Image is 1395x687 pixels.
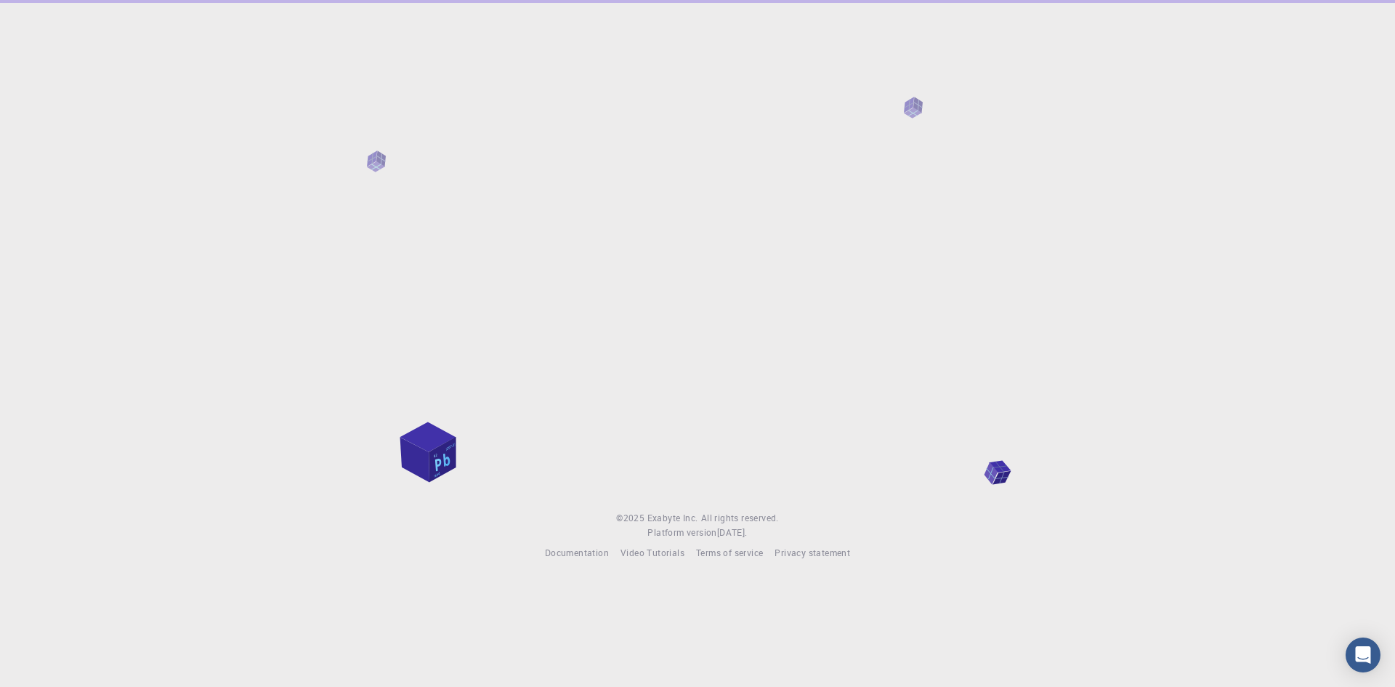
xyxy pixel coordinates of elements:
[647,511,698,526] a: Exabyte Inc.
[775,546,850,561] a: Privacy statement
[696,546,763,561] a: Terms of service
[647,526,716,540] span: Platform version
[717,526,748,538] span: [DATE] .
[1346,638,1380,672] div: Open Intercom Messenger
[545,547,609,558] span: Documentation
[620,546,684,561] a: Video Tutorials
[717,526,748,540] a: [DATE].
[696,547,763,558] span: Terms of service
[701,511,779,526] span: All rights reserved.
[545,546,609,561] a: Documentation
[616,511,647,526] span: © 2025
[775,547,850,558] span: Privacy statement
[620,547,684,558] span: Video Tutorials
[647,512,698,523] span: Exabyte Inc.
